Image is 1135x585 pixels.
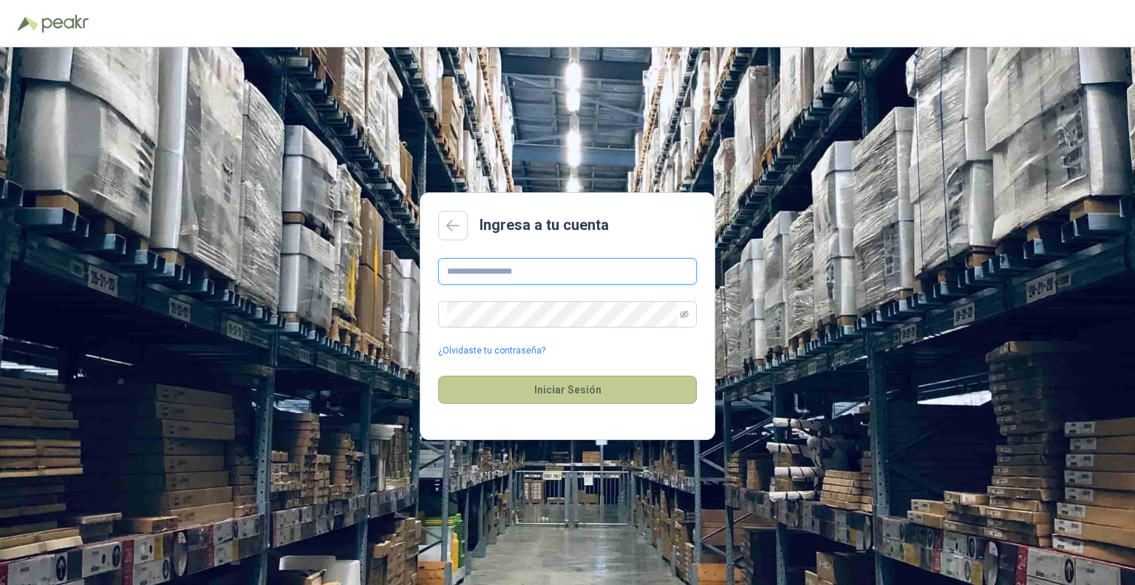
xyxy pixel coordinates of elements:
[41,15,89,33] img: Peakr
[438,376,697,404] button: Iniciar Sesión
[480,214,609,237] h2: Ingresa a tu cuenta
[18,16,38,31] img: Logo
[438,344,545,358] a: ¿Olvidaste tu contraseña?
[680,310,689,319] span: eye-invisible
